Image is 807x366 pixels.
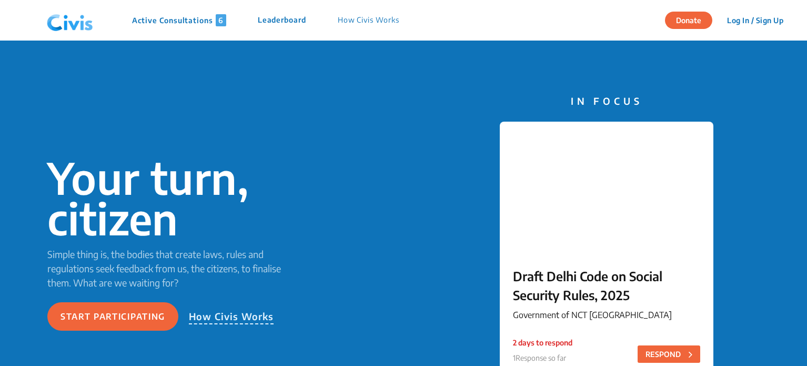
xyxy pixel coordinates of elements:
p: 2 days to respond [513,337,572,348]
p: Active Consultations [132,14,226,26]
span: Response so far [516,353,566,362]
img: navlogo.png [43,5,97,36]
p: Government of NCT [GEOGRAPHIC_DATA] [513,309,700,321]
button: Log In / Sign Up [720,12,790,28]
p: How Civis Works [189,309,274,324]
button: RESPOND [638,345,700,363]
p: Draft Delhi Code on Social Security Rules, 2025 [513,266,700,304]
button: Donate [665,12,712,29]
button: Start participating [47,302,178,331]
a: Donate [665,14,720,25]
p: Simple thing is, the bodies that create laws, rules and regulations seek feedback from us, the ci... [47,247,297,290]
p: IN FOCUS [500,94,713,108]
p: Leaderboard [258,14,306,26]
p: Your turn, citizen [47,157,297,239]
p: How Civis Works [338,14,399,26]
p: 1 [513,352,572,363]
span: 6 [216,14,226,26]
